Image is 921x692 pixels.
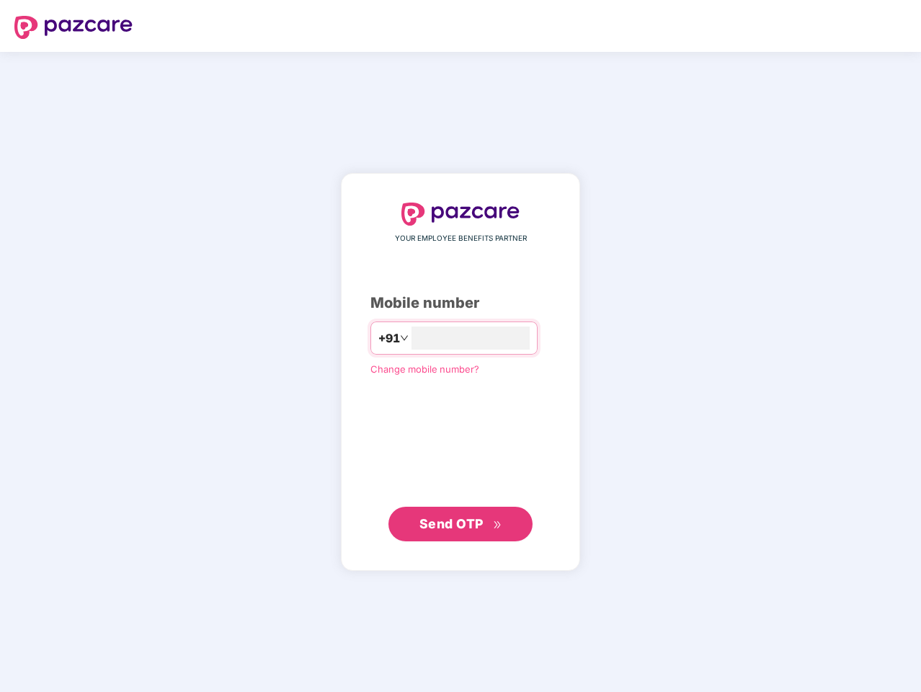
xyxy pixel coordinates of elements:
[400,334,409,342] span: down
[493,520,502,530] span: double-right
[370,363,479,375] a: Change mobile number?
[14,16,133,39] img: logo
[419,516,484,531] span: Send OTP
[388,507,533,541] button: Send OTPdouble-right
[370,292,551,314] div: Mobile number
[395,233,527,244] span: YOUR EMPLOYEE BENEFITS PARTNER
[378,329,400,347] span: +91
[401,203,520,226] img: logo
